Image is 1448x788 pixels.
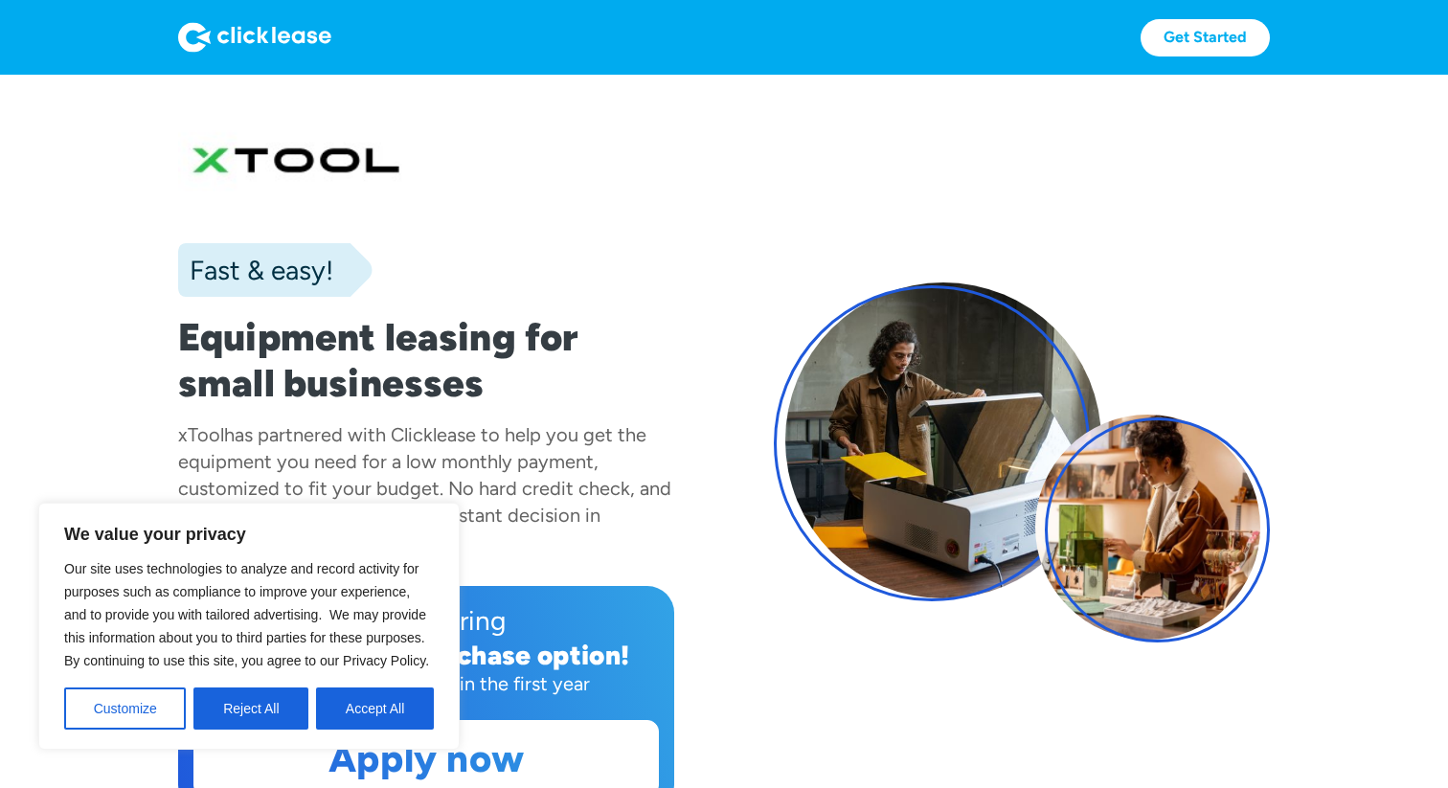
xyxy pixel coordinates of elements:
[178,314,674,406] h1: Equipment leasing for small businesses
[64,523,434,546] p: We value your privacy
[1141,19,1270,56] a: Get Started
[193,687,308,730] button: Reject All
[64,687,186,730] button: Customize
[178,22,331,53] img: Logo
[340,639,629,671] div: early purchase option!
[178,423,224,446] div: xTool
[316,687,434,730] button: Accept All
[64,561,429,668] span: Our site uses technologies to analyze and record activity for purposes such as compliance to impr...
[178,423,671,553] div: has partnered with Clicklease to help you get the equipment you need for a low monthly payment, c...
[38,503,460,750] div: We value your privacy
[178,251,333,289] div: Fast & easy!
